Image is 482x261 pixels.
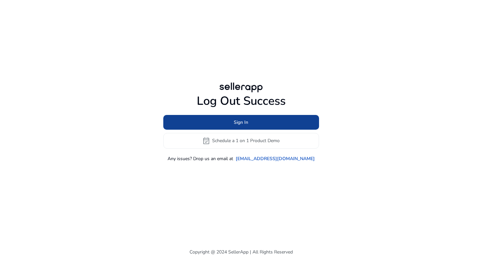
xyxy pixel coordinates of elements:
[163,115,319,130] button: Sign In
[236,155,315,162] a: [EMAIL_ADDRESS][DOMAIN_NAME]
[163,133,319,149] button: event_availableSchedule a 1 on 1 Product Demo
[168,155,233,162] p: Any issues? Drop us an email at
[163,94,319,108] h1: Log Out Success
[234,119,248,126] span: Sign In
[202,137,210,145] span: event_available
